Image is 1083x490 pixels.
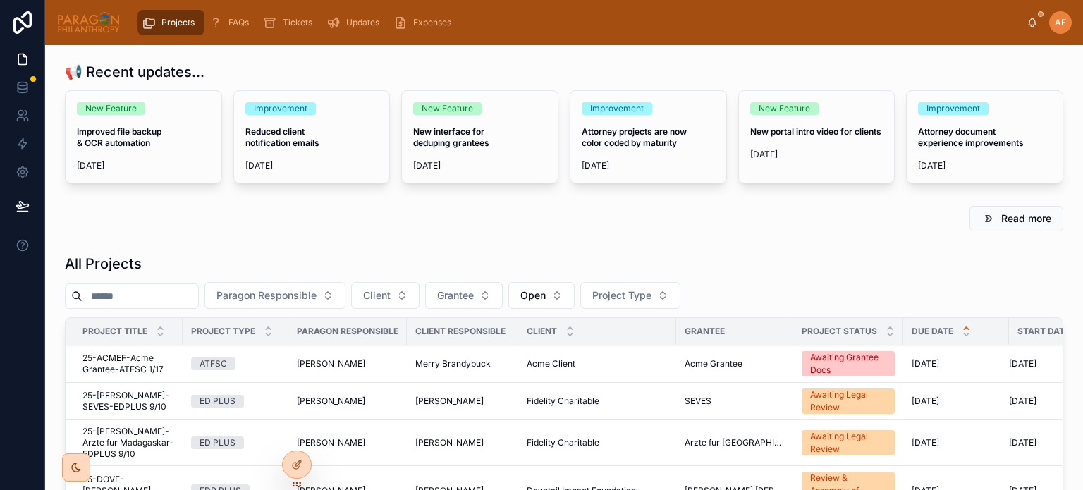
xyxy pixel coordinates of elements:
button: Select Button [508,282,575,309]
a: FAQs [204,10,259,35]
a: [PERSON_NAME] [297,358,398,369]
h1: All Projects [65,254,142,274]
span: Acme Grantee [685,358,742,369]
a: ED PLUS [191,395,280,408]
span: Project Type [191,326,255,337]
a: Merry Brandybuck [415,358,510,369]
span: Project Title [82,326,147,337]
a: 25-[PERSON_NAME]-Arzte fur Madagaskar-EDPLUS 9/10 [82,426,174,460]
div: ATFSC [200,357,227,370]
span: Due Date [912,326,953,337]
div: Awaiting Grantee Docs [810,351,886,376]
a: Awaiting Legal Review [802,388,895,414]
h1: 📢 Recent updates... [65,62,204,82]
a: Acme Client [527,358,668,369]
span: [DATE] [77,160,210,171]
a: Expenses [389,10,461,35]
a: Fidelity Charitable [527,437,668,448]
span: [PERSON_NAME] [415,396,484,407]
strong: New interface for deduping grantees [413,126,489,148]
span: Client [527,326,557,337]
span: Project Type [592,288,651,302]
span: [PERSON_NAME] [297,396,365,407]
span: [DATE] [912,396,939,407]
a: [PERSON_NAME] [297,437,398,448]
a: Fidelity Charitable [527,396,668,407]
span: [PERSON_NAME] [415,437,484,448]
a: Updates [322,10,389,35]
a: ATFSC [191,357,280,370]
button: Select Button [425,282,503,309]
a: 25-ACMEF-Acme Grantee-ATFSC 1/17 [82,353,174,375]
span: Merry Brandybuck [415,358,491,369]
span: [DATE] [413,160,546,171]
a: ImprovementReduced client notification emails[DATE] [233,90,391,183]
span: Start Date [1017,326,1070,337]
span: Read more [1001,212,1051,226]
a: [DATE] [912,396,1001,407]
span: Tickets [283,17,312,28]
strong: Improved file backup & OCR automation [77,126,164,148]
a: Acme Grantee [685,358,785,369]
strong: Attorney projects are now color coded by maturity [582,126,689,148]
div: New Feature [759,102,810,115]
span: Paragon Responsible [216,288,317,302]
a: ImprovementAttorney projects are now color coded by maturity[DATE] [570,90,727,183]
span: Projects [161,17,195,28]
span: [DATE] [912,437,939,448]
span: [DATE] [918,160,1051,171]
span: Grantee [437,288,474,302]
div: ED PLUS [200,436,235,449]
span: [DATE] [245,160,379,171]
a: Tickets [259,10,322,35]
div: scrollable content [132,7,1027,38]
div: Improvement [254,102,307,115]
div: Awaiting Legal Review [810,430,886,455]
span: Fidelity Charitable [527,396,599,407]
div: ED PLUS [200,395,235,408]
strong: New portal intro video for clients [750,126,881,137]
div: New Feature [85,102,137,115]
div: Improvement [590,102,644,115]
span: [DATE] [912,358,939,369]
span: [DATE] [582,160,715,171]
a: [PERSON_NAME] [297,396,398,407]
span: [PERSON_NAME] [297,437,365,448]
span: Client Responsible [415,326,506,337]
a: [DATE] [912,358,1001,369]
span: Acme Client [527,358,575,369]
span: [DATE] [1009,396,1036,407]
a: New FeatureImproved file backup & OCR automation[DATE] [65,90,222,183]
button: Select Button [204,282,345,309]
span: [PERSON_NAME] [297,358,365,369]
a: ImprovementAttorney document experience improvements[DATE] [906,90,1063,183]
div: Improvement [926,102,980,115]
div: New Feature [422,102,473,115]
span: Paragon Responsible [297,326,398,337]
div: Awaiting Legal Review [810,388,886,414]
span: FAQs [228,17,249,28]
span: Client [363,288,391,302]
a: [DATE] [912,437,1001,448]
span: Grantee [685,326,725,337]
a: Arzte fur [GEOGRAPHIC_DATA] [685,437,785,448]
a: [PERSON_NAME] [415,437,510,448]
a: ED PLUS [191,436,280,449]
span: Expenses [413,17,451,28]
a: New FeatureNew portal intro video for clients[DATE] [738,90,895,183]
a: SEVES [685,396,785,407]
a: 25-[PERSON_NAME]-SEVES-EDPLUS 9/10 [82,390,174,412]
button: Select Button [580,282,680,309]
span: [DATE] [1009,358,1036,369]
span: [DATE] [1009,437,1036,448]
a: New FeatureNew interface for deduping grantees[DATE] [401,90,558,183]
strong: Reduced client notification emails [245,126,319,148]
span: Fidelity Charitable [527,437,599,448]
span: SEVES [685,396,711,407]
strong: Attorney document experience improvements [918,126,1024,148]
span: Updates [346,17,379,28]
